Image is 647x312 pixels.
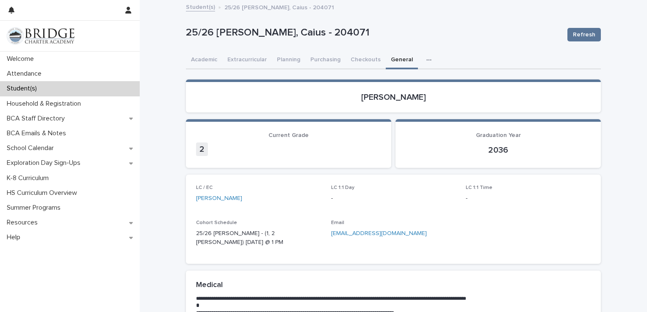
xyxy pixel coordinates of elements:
[3,100,88,108] p: Household & Registration
[476,132,521,138] span: Graduation Year
[3,55,41,63] p: Welcome
[331,194,456,203] p: -
[573,30,595,39] span: Refresh
[3,204,67,212] p: Summer Programs
[346,52,386,69] button: Checkouts
[3,144,61,152] p: School Calendar
[331,230,427,236] a: [EMAIL_ADDRESS][DOMAIN_NAME]
[196,194,242,203] a: [PERSON_NAME]
[196,142,208,156] span: 2
[3,70,48,78] p: Attendance
[331,220,344,225] span: Email
[7,27,75,44] img: V1C1m3IdTEidaUdm9Hs0
[196,92,591,102] p: [PERSON_NAME]
[196,185,213,190] span: LC / EC
[3,233,27,241] p: Help
[268,132,309,138] span: Current Grade
[3,219,44,227] p: Resources
[3,115,72,123] p: BCA Staff Directory
[196,281,223,290] h2: Medical
[567,28,601,41] button: Refresh
[196,220,237,225] span: Cohort Schedule
[386,52,418,69] button: General
[466,185,492,190] span: LC 1:1 Time
[3,159,87,167] p: Exploration Day Sign-Ups
[406,145,591,155] p: 2036
[466,194,591,203] p: -
[3,85,44,93] p: Student(s)
[186,27,561,39] p: 25/26 [PERSON_NAME], Caius - 204071
[272,52,305,69] button: Planning
[186,2,215,11] a: Student(s)
[222,52,272,69] button: Extracurricular
[196,229,321,247] p: 25/26 [PERSON_NAME] - (1, 2 [PERSON_NAME]) [DATE] @ 1 PM
[224,2,334,11] p: 25/26 [PERSON_NAME], Caius - 204071
[3,174,55,182] p: K-8 Curriculum
[3,189,84,197] p: HS Curriculum Overview
[186,52,222,69] button: Academic
[3,129,73,137] p: BCA Emails & Notes
[331,185,354,190] span: LC 1:1 Day
[305,52,346,69] button: Purchasing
